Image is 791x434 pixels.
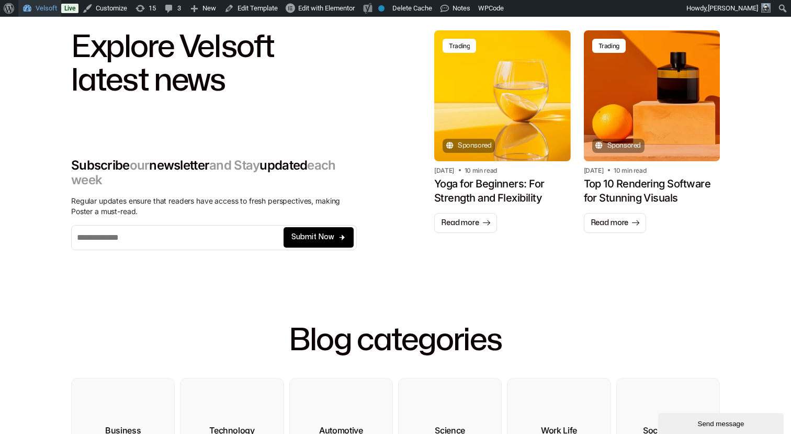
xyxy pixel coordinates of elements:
span: and Stay [209,158,259,173]
h2: [DATE] [584,166,604,175]
a: Read more [584,213,647,233]
div: Trading [598,42,619,50]
span: Sponsored [455,139,491,153]
span: Read more [591,218,629,228]
div: No index [378,5,385,12]
a: Read more [434,213,497,233]
span: our [130,158,150,173]
iframe: chat widget [658,411,786,434]
span: each week [71,158,336,187]
h2: 10 min read [614,166,646,175]
h2: Explore Velsoft latest news [71,30,357,97]
h2: Blog categories [71,324,720,357]
p: Regular updates ensure that readers have access to fresh perspectives, making Poster a must-read. [71,196,357,217]
h2: Subscribe newsletter updated [71,158,357,187]
span: Sponsored [605,139,641,153]
span: Edit with Elementor [298,4,355,12]
span: [PERSON_NAME] [708,4,758,12]
a: Live [61,4,78,13]
button: Submit Now [284,227,354,247]
div: Trading [449,42,470,50]
span: Read more [441,218,479,228]
h2: 10 min read [465,166,497,175]
h1: Yoga for Beginners: For Strength and Flexibility [434,177,571,205]
h1: Top 10 Rendering Software for Stunning Visuals [584,177,720,205]
h2: [DATE] [434,166,454,175]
